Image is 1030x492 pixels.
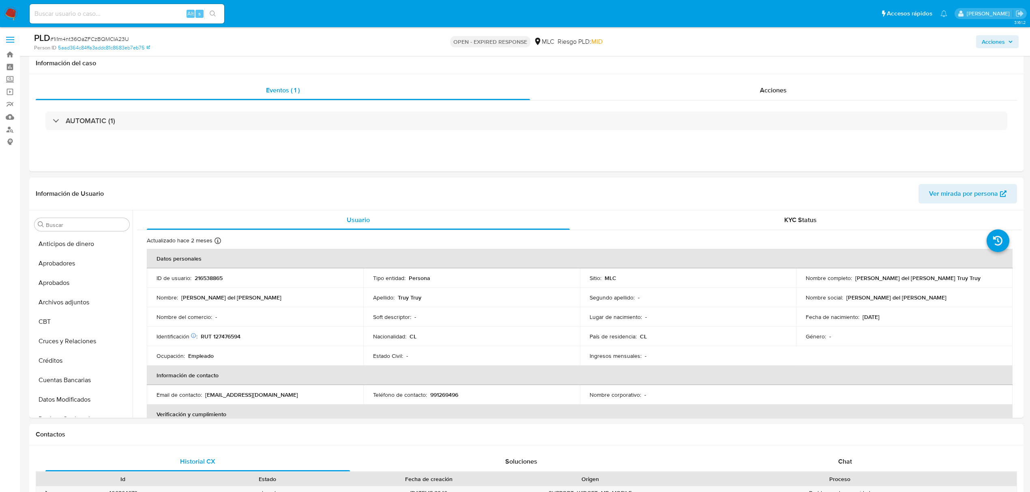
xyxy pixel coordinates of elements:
p: Apellido : [373,294,395,301]
p: Nombre social : [806,294,843,301]
p: Nombre : [157,294,178,301]
b: PLD [34,31,50,44]
span: Alt [187,10,194,17]
div: MLC [534,37,554,46]
th: Verificación y cumplimiento [147,404,1013,424]
button: Anticipos de dinero [31,234,133,254]
div: Id [56,475,189,483]
span: s [198,10,201,17]
button: Buscar [38,221,44,228]
p: Teléfono de contacto : [373,391,427,398]
p: [DATE] [863,313,880,321]
button: Acciones [976,35,1019,48]
p: CL [410,333,416,340]
button: Créditos [31,351,133,370]
button: Ver mirada por persona [918,184,1017,203]
div: Estado [201,475,334,483]
p: Lugar de nacimiento : [590,313,642,321]
button: search-icon [204,8,221,19]
p: [PERSON_NAME] del [PERSON_NAME] Truy Truy [855,274,981,282]
p: Actualizado hace 2 meses [147,237,212,244]
button: Datos Modificados [31,390,133,409]
p: CL [640,333,647,340]
p: - [406,352,408,359]
th: Datos personales [147,249,1013,268]
th: Información de contacto [147,366,1013,385]
p: [EMAIL_ADDRESS][DOMAIN_NAME] [205,391,298,398]
a: Salir [1015,9,1024,18]
p: Nacionalidad : [373,333,406,340]
p: Ingresos mensuales : [590,352,642,359]
p: Estado Civil : [373,352,403,359]
button: Devices Geolocation [31,409,133,429]
span: Acciones [982,35,1005,48]
p: Fecha de nacimiento : [806,313,859,321]
p: - [215,313,217,321]
p: MLC [605,274,616,282]
span: Ver mirada por persona [929,184,998,203]
div: Proceso [668,475,1011,483]
span: Historial CX [180,457,215,466]
p: - [644,391,646,398]
p: - [829,333,831,340]
p: OPEN - EXPIRED RESPONSE [450,36,530,47]
p: - [414,313,416,321]
span: Eventos ( 1 ) [266,86,300,95]
h1: Contactos [36,430,1017,439]
p: Identificación : [157,333,197,340]
span: KYC Status [784,215,817,225]
p: Persona [409,274,430,282]
p: - [645,313,647,321]
button: Cruces y Relaciones [31,332,133,351]
p: 991269496 [430,391,458,398]
button: Aprobados [31,273,133,293]
h1: Información del caso [36,59,1017,67]
b: Person ID [34,44,56,51]
p: País de residencia : [590,333,637,340]
span: # 1i1m4nt36OaZFCzBQMCIA23U [50,35,129,43]
div: Origen [524,475,657,483]
p: Tipo entidad : [373,274,406,282]
span: Accesos rápidos [887,9,932,18]
button: CBT [31,312,133,332]
a: Notificaciones [940,10,947,17]
button: Archivos adjuntos [31,293,133,312]
span: Usuario [347,215,370,225]
p: - [638,294,639,301]
p: RUT 127476594 [201,333,240,340]
a: 5aad364c84ffa3addc81c8683eb7eb75 [58,44,150,51]
span: Riesgo PLD: [558,37,603,46]
input: Buscar usuario o caso... [30,9,224,19]
span: Soluciones [505,457,537,466]
button: Cuentas Bancarias [31,370,133,390]
p: Sitio : [590,274,601,282]
span: MID [591,37,603,46]
div: Fecha de creación [345,475,512,483]
p: Nombre del comercio : [157,313,212,321]
button: Aprobadores [31,254,133,273]
p: Ocupación : [157,352,185,359]
h3: AUTOMATIC (1) [66,116,115,125]
p: Email de contacto : [157,391,202,398]
p: Soft descriptor : [373,313,411,321]
h1: Información de Usuario [36,190,104,198]
p: [PERSON_NAME] del [PERSON_NAME] [181,294,281,301]
p: Truy Truy [398,294,421,301]
p: valentina.fiuri@mercadolibre.com [967,10,1013,17]
span: Chat [838,457,852,466]
p: Nombre completo : [806,274,852,282]
span: Acciones [760,86,787,95]
p: Nombre corporativo : [590,391,641,398]
p: Empleado [188,352,214,359]
p: - [645,352,646,359]
input: Buscar [46,221,126,229]
p: Segundo apellido : [590,294,635,301]
p: ID de usuario : [157,274,191,282]
div: AUTOMATIC (1) [45,111,1007,130]
p: 216538865 [195,274,223,282]
p: [PERSON_NAME] del [PERSON_NAME] [846,294,946,301]
p: Género : [806,333,826,340]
